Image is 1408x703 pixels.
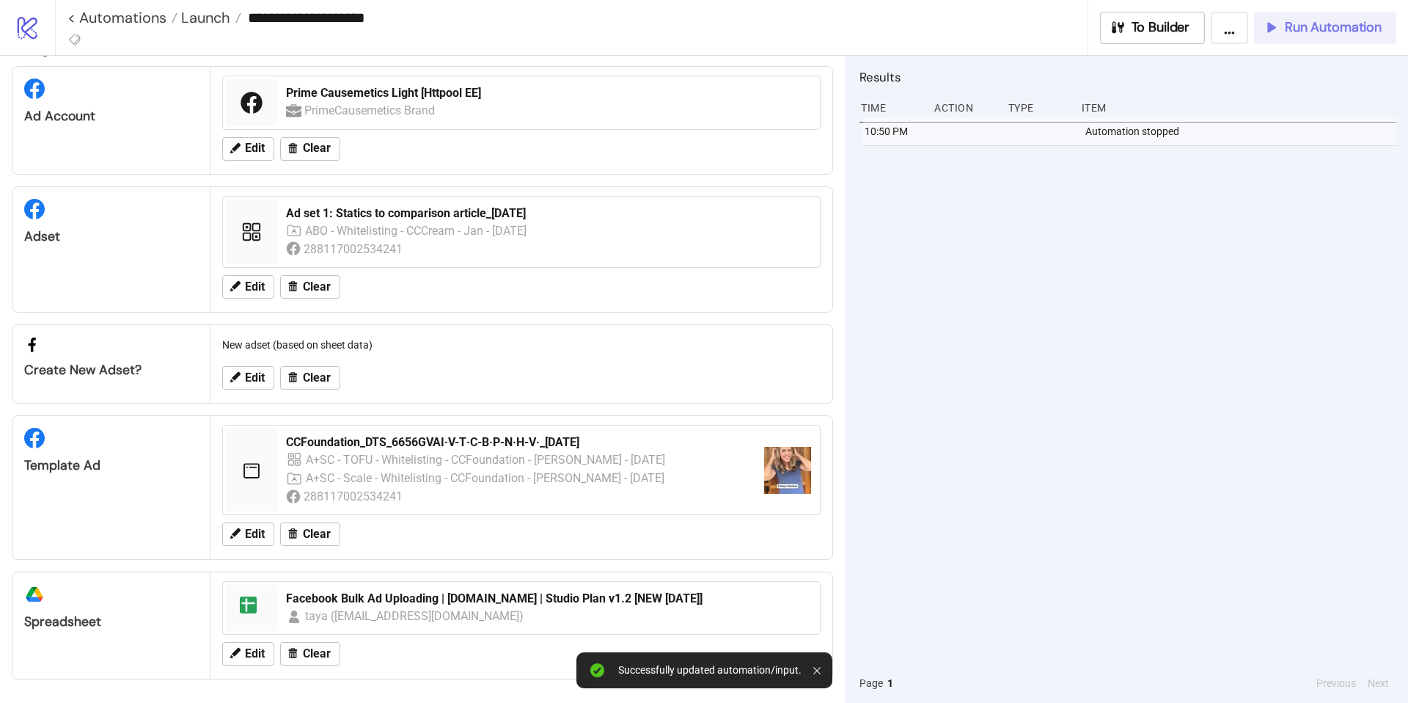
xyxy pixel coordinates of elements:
[222,642,274,666] button: Edit
[1285,19,1382,36] span: Run Automation
[305,607,525,625] div: taya ([EMAIL_ADDRESS][DOMAIN_NAME])
[1132,19,1190,36] span: To Builder
[286,85,811,101] div: Prime Causemetics Light [Httpool EE]
[859,675,883,691] span: Page
[303,142,331,155] span: Clear
[24,362,198,379] div: Create new adset?
[280,137,340,161] button: Clear
[222,522,274,546] button: Edit
[304,487,406,506] div: 288117002534241
[303,528,331,541] span: Clear
[286,591,811,607] div: Facebook Bulk Ad Uploading | [DOMAIN_NAME] | Studio Plan v1.2 [NEW [DATE]]
[1211,12,1248,44] button: ...
[1084,117,1400,145] div: Automation stopped
[280,642,340,666] button: Clear
[304,101,437,120] div: PrimeCausemetics Brand
[286,434,752,451] div: CCFoundation_DTS_6656GVAI·V-T·C-B·P-N·H-V·_[DATE]
[245,647,265,660] span: Edit
[67,10,177,25] a: < Automations
[1363,675,1393,691] button: Next
[24,457,198,474] div: Template Ad
[618,664,802,677] div: Successfully updated automation/input.
[1100,12,1206,44] button: To Builder
[280,366,340,390] button: Clear
[1312,675,1360,691] button: Previous
[24,108,198,125] div: Ad Account
[177,8,230,27] span: Launch
[306,469,665,487] div: A+SC - Scale - Whitelisting - CCFoundation - [PERSON_NAME] - [DATE]
[245,371,265,385] span: Edit
[859,94,923,122] div: Time
[304,240,406,258] div: 288117002534241
[863,117,926,145] div: 10:50 PM
[245,280,265,294] span: Edit
[177,10,241,25] a: Launch
[859,68,1396,87] h2: Results
[303,280,331,294] span: Clear
[883,675,898,691] button: 1
[303,371,331,385] span: Clear
[286,205,811,222] div: Ad set 1: Statics to comparison article_[DATE]
[245,528,265,541] span: Edit
[1007,94,1070,122] div: Type
[280,275,340,299] button: Clear
[222,366,274,390] button: Edit
[222,137,274,161] button: Edit
[1080,94,1396,122] div: Item
[306,451,666,469] div: A+SC - TOFU - Whitelisting - CCFoundation - [PERSON_NAME] - [DATE]
[24,613,198,630] div: Spreadsheet
[280,522,340,546] button: Clear
[216,331,826,359] div: New adset (based on sheet data)
[245,142,265,155] span: Edit
[933,94,996,122] div: Action
[764,447,811,494] img: https://scontent-fra5-1.xx.fbcdn.net/v/t15.13418-10/556399636_805055025325016_2170025909819031562...
[303,647,331,660] span: Clear
[1254,12,1396,44] button: Run Automation
[305,222,528,240] div: ABO - Whitelisting - CCCream - Jan - [DATE]
[24,228,198,245] div: Adset
[222,275,274,299] button: Edit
